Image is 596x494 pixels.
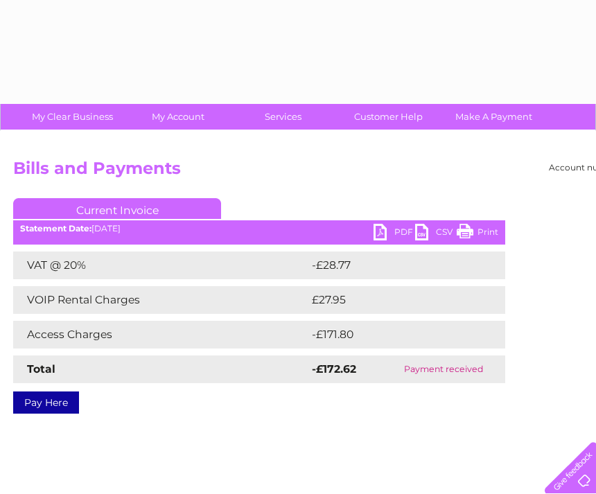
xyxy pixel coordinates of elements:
a: Current Invoice [13,198,221,219]
a: Make A Payment [437,104,551,130]
td: VAT @ 20% [13,252,308,279]
strong: Total [27,362,55,376]
b: Statement Date: [20,223,91,233]
a: Print [457,224,498,244]
td: Payment received [382,355,505,383]
td: -£171.80 [308,321,481,349]
a: Services [226,104,340,130]
td: £27.95 [308,286,477,314]
a: CSV [415,224,457,244]
strong: -£172.62 [312,362,356,376]
a: My Account [121,104,235,130]
a: Customer Help [331,104,446,130]
a: PDF [374,224,415,244]
td: Access Charges [13,321,308,349]
td: -£28.77 [308,252,480,279]
a: My Clear Business [15,104,130,130]
td: VOIP Rental Charges [13,286,308,314]
a: Pay Here [13,391,79,414]
div: [DATE] [13,224,505,233]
